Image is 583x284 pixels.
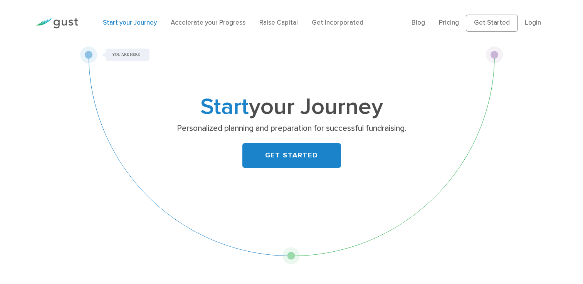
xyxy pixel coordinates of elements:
[242,143,341,168] a: GET STARTED
[466,15,518,32] a: Get Started
[312,19,363,27] a: Get Incorporated
[139,97,444,118] h1: your Journey
[35,18,78,28] img: Gust Logo
[200,93,249,120] span: Start
[103,19,157,27] a: Start your Journey
[412,19,425,27] a: Blog
[142,123,441,134] p: Personalized planning and preparation for successful fundraising.
[171,19,245,27] a: Accelerate your Progress
[525,19,541,27] a: Login
[439,19,459,27] a: Pricing
[259,19,298,27] a: Raise Capital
